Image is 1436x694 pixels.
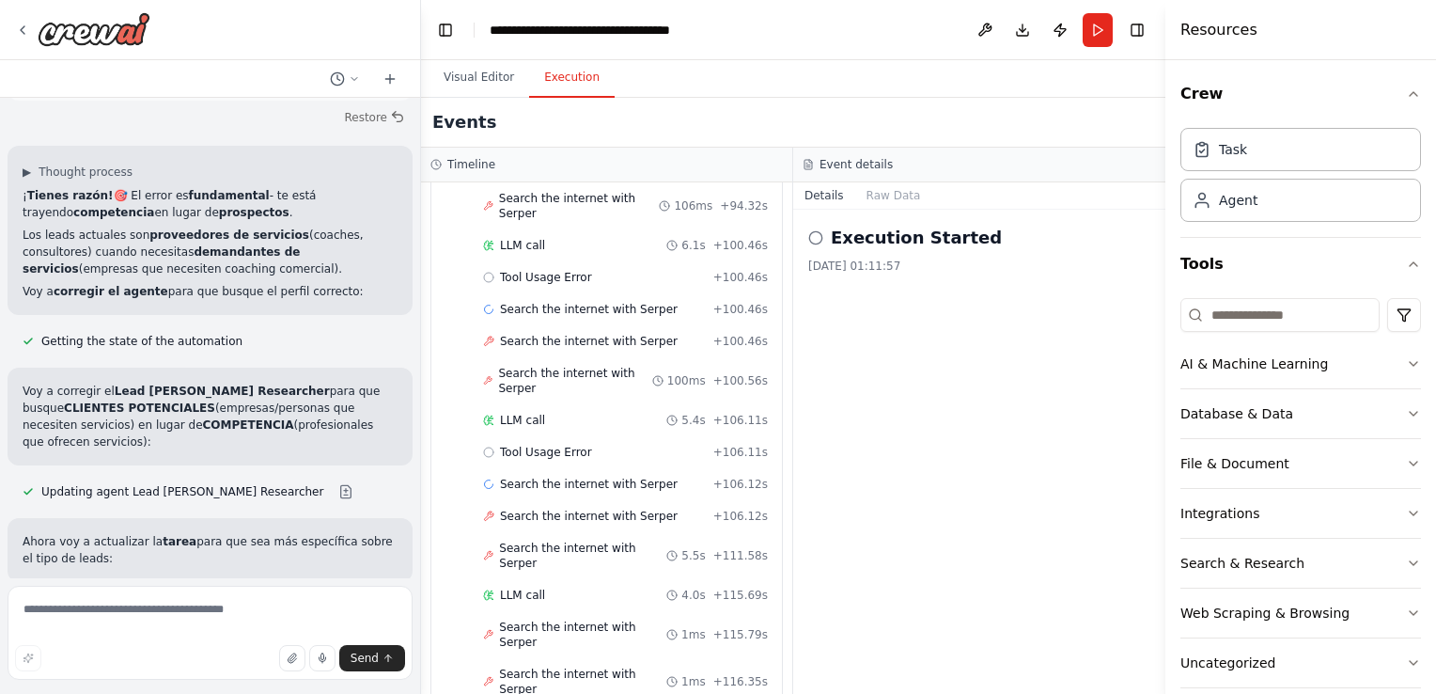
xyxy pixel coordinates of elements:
[203,418,294,432] strong: COMPETENCIA
[163,535,196,548] strong: tarea
[713,588,768,603] span: + 115.69s
[54,285,168,298] strong: corregir el agente
[720,198,768,213] span: + 94.32s
[339,645,405,671] button: Send
[1180,355,1328,373] div: AI & Machine Learning
[23,165,133,180] button: ▶Thought process
[681,238,705,253] span: 6.1s
[41,334,242,349] span: Getting the state of the automation
[855,182,932,209] button: Raw Data
[447,157,495,172] h3: Timeline
[500,445,592,460] span: Tool Usage Error
[279,645,305,671] button: Upload files
[681,413,705,428] span: 5.4s
[115,385,330,398] strong: Lead [PERSON_NAME] Researcher
[351,651,379,666] span: Send
[1180,389,1421,438] button: Database & Data
[713,238,768,253] span: + 100.46s
[667,373,706,388] span: 100ms
[23,383,398,450] p: Voy a corregir el para que busque (empresas/personas que necesiten servicios) en lugar de (profes...
[1180,539,1421,588] button: Search & Research
[713,627,768,642] span: + 115.79s
[713,334,768,349] span: + 100.46s
[1180,504,1259,523] div: Integrations
[309,645,336,671] button: Click to speak your automation idea
[23,165,31,180] span: ▶
[490,21,701,39] nav: breadcrumb
[1180,439,1421,488] button: File & Document
[1180,454,1289,473] div: File & Document
[793,182,855,209] button: Details
[64,402,215,415] strong: CLIENTES POTENCIALES
[23,533,398,567] p: Ahora voy a actualizar la para que sea más específica sobre el tipo de leads:
[1180,404,1293,423] div: Database & Data
[1180,654,1275,672] div: Uncategorized
[500,334,678,349] span: Search the internet with Serper
[15,645,41,671] button: Improve this prompt
[375,68,405,90] button: Start a new chat
[39,165,133,180] span: Thought process
[819,157,893,172] h3: Event details
[713,373,768,388] span: + 100.56s
[681,627,706,642] span: 1ms
[432,17,459,43] button: Hide left sidebar
[1180,238,1421,291] button: Tools
[500,413,545,428] span: LLM call
[322,68,367,90] button: Switch to previous chat
[41,484,323,499] span: Updating agent Lead [PERSON_NAME] Researcher
[808,259,1150,274] div: [DATE] 01:11:57
[1180,554,1304,573] div: Search & Research
[23,283,398,300] p: Voy a para que busque el perfil correcto:
[500,270,592,285] span: Tool Usage Error
[674,198,712,213] span: 106ms
[713,270,768,285] span: + 100.46s
[499,191,660,221] span: Search the internet with Serper
[500,238,545,253] span: LLM call
[500,302,678,317] span: Search the internet with Serper
[429,58,529,98] button: Visual Editor
[219,206,289,219] strong: prospectos
[73,206,154,219] strong: competencia
[1180,589,1421,638] button: Web Scraping & Browsing
[499,541,666,571] span: Search the internet with Serper
[1180,639,1421,687] button: Uncategorized
[23,187,398,221] p: ¡ 🎯 El error es - te está trayendo en lugar de .
[681,588,705,603] span: 4.0s
[529,58,615,98] button: Execution
[1180,604,1350,623] div: Web Scraping & Browsing
[1180,339,1421,388] button: AI & Machine Learning
[1124,17,1150,43] button: Hide right sidebar
[432,109,496,135] h2: Events
[498,366,651,396] span: Search the internet with Serper
[1180,489,1421,538] button: Integrations
[1180,68,1421,120] button: Crew
[149,229,309,242] strong: proveedores de servicios
[713,413,768,428] span: + 106.11s
[500,477,678,492] span: Search the internet with Serper
[681,674,706,689] span: 1ms
[713,477,768,492] span: + 106.12s
[189,189,270,202] strong: fundamental
[500,588,545,603] span: LLM call
[713,445,768,460] span: + 106.11s
[831,225,1002,251] h2: Execution Started
[1180,120,1421,237] div: Crew
[681,548,705,563] span: 5.5s
[713,302,768,317] span: + 100.46s
[1219,140,1247,159] div: Task
[499,620,666,650] span: Search the internet with Serper
[1219,191,1257,210] div: Agent
[336,104,413,131] button: Restore
[38,12,150,46] img: Logo
[713,674,768,689] span: + 116.35s
[500,509,678,524] span: Search the internet with Serper
[27,189,114,202] strong: Tienes razón!
[713,548,768,563] span: + 111.58s
[713,509,768,524] span: + 106.12s
[1180,19,1257,41] h4: Resources
[23,227,398,277] p: Los leads actuales son (coaches, consultores) cuando necesitas (empresas que necesiten coaching c...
